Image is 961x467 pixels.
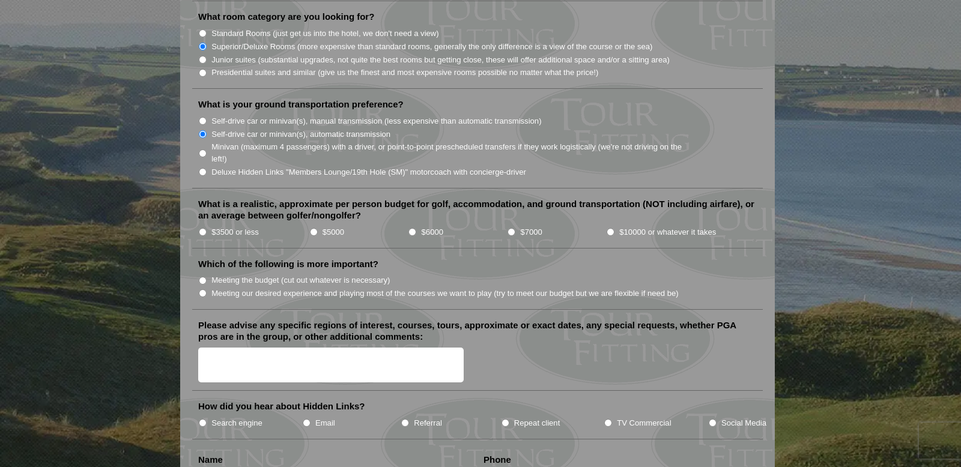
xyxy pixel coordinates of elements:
label: $7000 [520,226,542,238]
label: Self-drive car or minivan(s), manual transmission (less expensive than automatic transmission) [211,115,541,127]
label: Minivan (maximum 4 passengers) with a driver, or point-to-point prescheduled transfers if they wo... [211,141,694,164]
label: $10000 or whatever it takes [619,226,716,238]
label: What is your ground transportation preference? [198,98,404,110]
label: Deluxe Hidden Links "Members Lounge/19th Hole (SM)" motorcoach with concierge-driver [211,166,526,178]
label: Phone [484,454,511,466]
label: Meeting our desired experience and playing most of the courses we want to play (try to meet our b... [211,288,679,300]
label: $3500 or less [211,226,259,238]
label: Name [198,454,223,466]
label: How did you hear about Hidden Links? [198,400,365,412]
label: Standard Rooms (just get us into the hotel, we don't need a view) [211,28,439,40]
label: $5000 [323,226,344,238]
label: Meeting the budget (cut out whatever is necessary) [211,274,390,286]
label: Superior/Deluxe Rooms (more expensive than standard rooms, generally the only difference is a vie... [211,41,652,53]
label: What room category are you looking for? [198,11,374,23]
label: Repeat client [514,417,560,429]
label: Junior suites (substantial upgrades, not quite the best rooms but getting close, these will offer... [211,54,670,66]
label: What is a realistic, approximate per person budget for golf, accommodation, and ground transporta... [198,198,757,221]
label: Which of the following is more important? [198,258,378,270]
label: Email [315,417,335,429]
label: Social Media [721,417,766,429]
label: Self-drive car or minivan(s), automatic transmission [211,128,390,140]
label: Presidential suites and similar (give us the finest and most expensive rooms possible no matter w... [211,67,598,79]
label: Search engine [211,417,262,429]
label: $6000 [422,226,443,238]
label: TV Commercial [617,417,671,429]
label: Referral [414,417,442,429]
label: Please advise any specific regions of interest, courses, tours, approximate or exact dates, any s... [198,319,757,343]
